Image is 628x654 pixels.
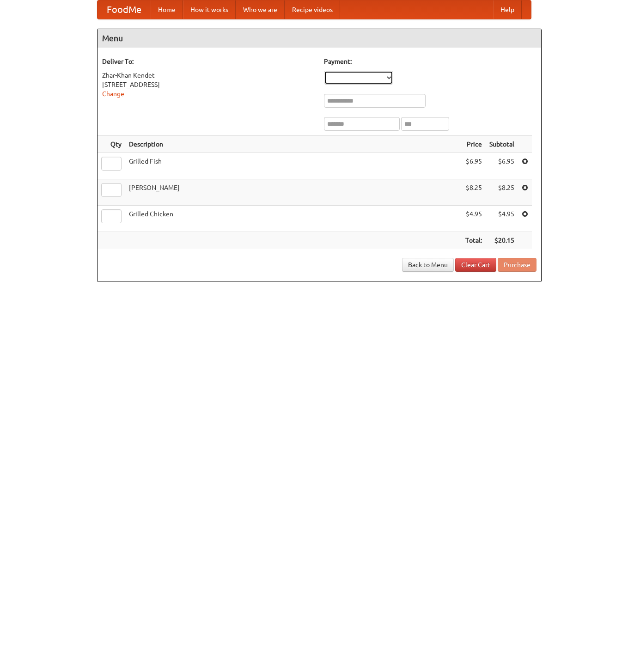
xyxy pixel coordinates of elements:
a: Clear Cart [455,258,496,272]
a: Help [493,0,522,19]
th: Qty [98,136,125,153]
button: Purchase [498,258,537,272]
a: How it works [183,0,236,19]
a: Home [151,0,183,19]
a: Change [102,90,124,98]
th: Price [462,136,486,153]
td: $6.95 [462,153,486,179]
a: Who we are [236,0,285,19]
th: Description [125,136,462,153]
a: Recipe videos [285,0,340,19]
td: Grilled Chicken [125,206,462,232]
td: $6.95 [486,153,518,179]
td: $4.95 [462,206,486,232]
td: [PERSON_NAME] [125,179,462,206]
th: Subtotal [486,136,518,153]
th: Total: [462,232,486,249]
h5: Payment: [324,57,537,66]
div: Zhar-Khan Kendet [102,71,315,80]
td: $8.25 [462,179,486,206]
h4: Menu [98,29,541,48]
td: $8.25 [486,179,518,206]
th: $20.15 [486,232,518,249]
td: $4.95 [486,206,518,232]
a: Back to Menu [402,258,454,272]
a: FoodMe [98,0,151,19]
h5: Deliver To: [102,57,315,66]
div: [STREET_ADDRESS] [102,80,315,89]
td: Grilled Fish [125,153,462,179]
